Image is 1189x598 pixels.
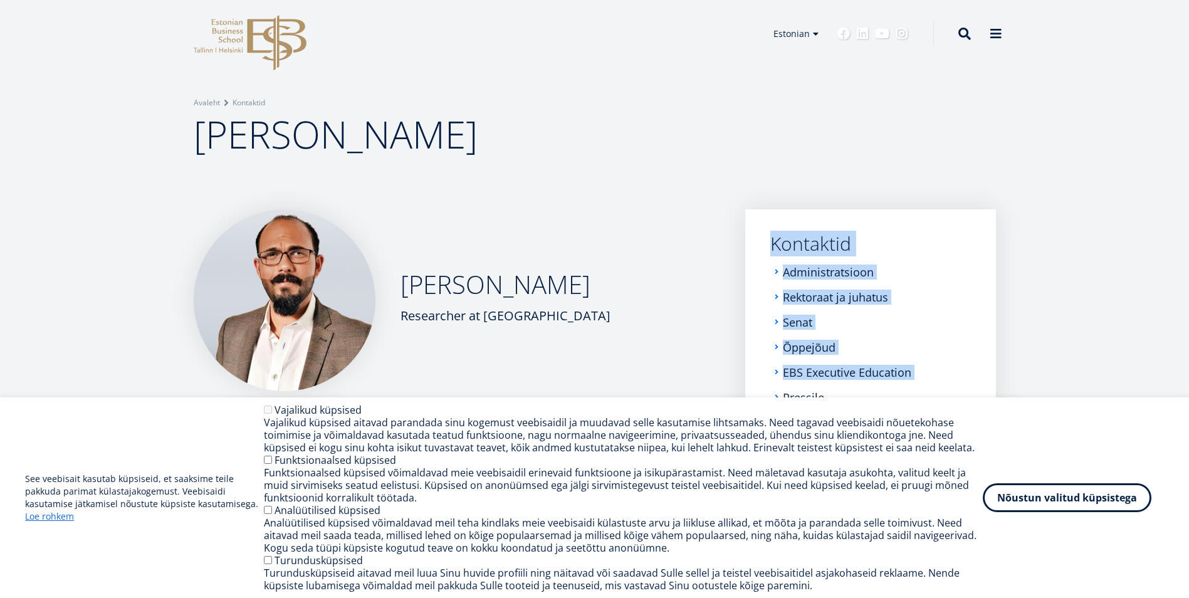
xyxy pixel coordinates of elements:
[783,266,874,278] a: Administratsioon
[194,209,375,391] img: Dawud Ansari
[194,108,478,160] span: [PERSON_NAME]
[401,269,610,300] h2: [PERSON_NAME]
[783,341,835,354] a: Õppejõud
[275,553,363,567] label: Turundusküpsised
[896,28,908,40] a: Instagram
[264,517,983,554] div: Analüütilised küpsised võimaldavad meil teha kindlaks meie veebisaidi külastuste arvu ja liikluse...
[264,416,983,454] div: Vajalikud küpsised aitavad parandada sinu kogemust veebisaidil ja muudavad selle kasutamise lihts...
[770,234,971,253] a: Kontaktid
[783,291,888,303] a: Rektoraat ja juhatus
[783,391,824,404] a: Pressile
[783,366,911,379] a: EBS Executive Education
[875,28,889,40] a: Youtube
[401,307,610,325] div: Researcher at [GEOGRAPHIC_DATA]
[275,453,396,467] label: Funktsionaalsed küpsised
[856,28,869,40] a: Linkedin
[25,473,264,523] p: See veebisait kasutab küpsiseid, et saaksime teile pakkuda parimat külastajakogemust. Veebisaidi ...
[837,28,850,40] a: Facebook
[25,510,74,523] a: Loe rohkem
[983,483,1151,512] button: Nõustun valitud küpsistega
[264,567,983,592] div: Turundusküpsiseid aitavad meil luua Sinu huvide profiili ning näitavad või saadavad Sulle sellel ...
[264,466,983,504] div: Funktsionaalsed küpsised võimaldavad meie veebisaidil erinevaid funktsioone ja isikupärastamist. ...
[275,503,380,517] label: Analüütilised küpsised
[275,403,362,417] label: Vajalikud küpsised
[233,97,265,109] a: Kontaktid
[194,97,220,109] a: Avaleht
[783,316,812,328] a: Senat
